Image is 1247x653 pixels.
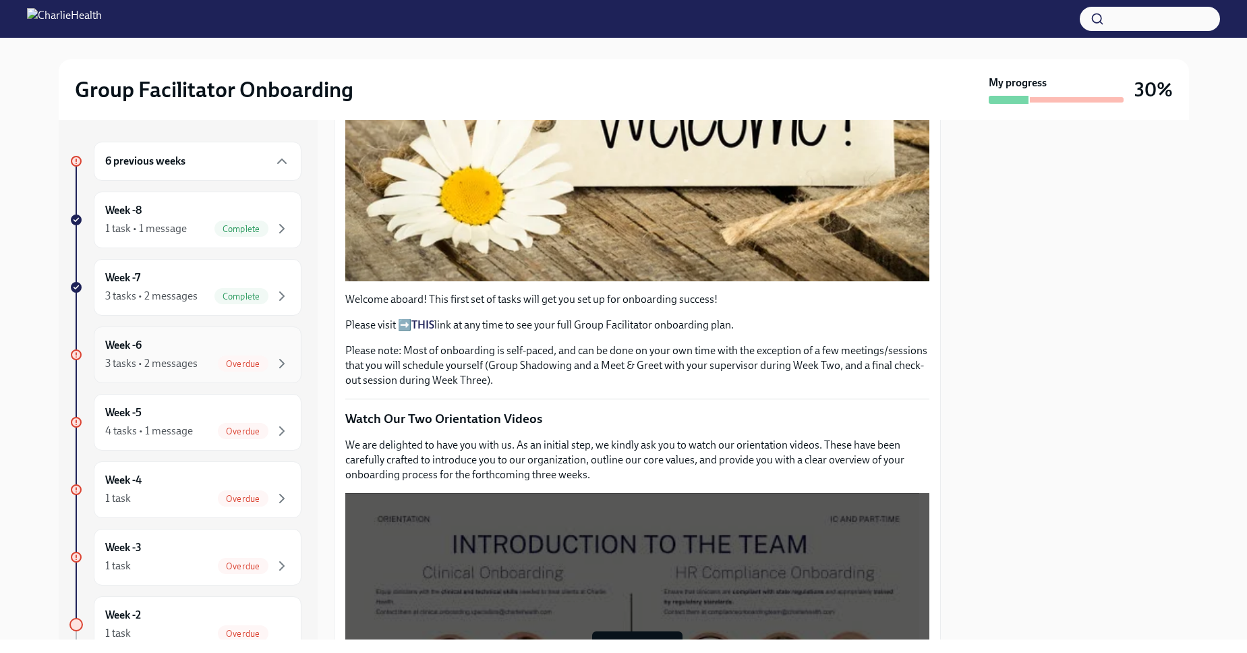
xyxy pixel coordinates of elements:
h3: 30% [1134,78,1173,102]
h6: 6 previous weeks [105,154,185,169]
span: Overdue [218,494,268,504]
h6: Week -3 [105,540,142,555]
h6: Week -8 [105,203,142,218]
span: Complete [214,291,268,302]
a: Week -21 taskOverdue [69,596,301,653]
div: 3 tasks • 2 messages [105,289,198,304]
div: 4 tasks • 1 message [105,424,193,438]
p: Watch Our Two Orientation Videos [345,410,929,428]
h2: Group Facilitator Onboarding [75,76,353,103]
p: Please visit ➡️ link at any time to see your full Group Facilitator onboarding plan. [345,318,929,333]
span: Complete [214,224,268,234]
span: Overdue [218,629,268,639]
a: Week -54 tasks • 1 messageOverdue [69,394,301,451]
div: 1 task [105,491,131,506]
span: Overdue [218,359,268,369]
img: CharlieHealth [27,8,102,30]
a: Week -31 taskOverdue [69,529,301,586]
p: We are delighted to have you with us. As an initial step, we kindly ask you to watch our orientat... [345,438,929,482]
strong: My progress [989,76,1047,90]
h6: Week -7 [105,271,140,285]
div: 1 task • 1 message [105,221,187,236]
div: 6 previous weeks [94,142,301,181]
p: Please note: Most of onboarding is self-paced, and can be done on your own time with the exceptio... [345,343,929,388]
a: Week -41 taskOverdue [69,461,301,518]
h6: Week -4 [105,473,142,488]
h6: Week -5 [105,405,142,420]
span: Overdue [218,426,268,436]
div: 1 task [105,626,131,641]
div: 1 task [105,559,131,573]
h6: Week -6 [105,338,142,353]
div: 3 tasks • 2 messages [105,356,198,371]
a: Week -81 task • 1 messageComplete [69,192,301,248]
p: Welcome aboard! This first set of tasks will get you set up for onboarding success! [345,292,929,307]
h6: Week -2 [105,608,141,623]
a: Week -63 tasks • 2 messagesOverdue [69,326,301,383]
span: Overdue [218,561,268,571]
a: Week -73 tasks • 2 messagesComplete [69,259,301,316]
a: THIS [411,318,434,331]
